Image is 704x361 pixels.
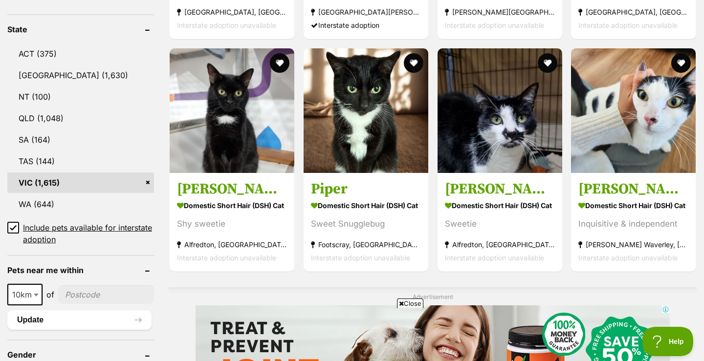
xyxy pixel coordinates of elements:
[311,180,421,198] h3: Piper
[7,172,154,193] a: VIC (1,615)
[177,238,287,251] strong: Alfredton, [GEOGRAPHIC_DATA]
[578,238,688,251] strong: [PERSON_NAME] Waverley, [GEOGRAPHIC_DATA]
[170,172,294,272] a: [PERSON_NAME] Domestic Short Hair (DSH) Cat Shy sweetie Alfredton, [GEOGRAPHIC_DATA] Interstate a...
[578,21,678,29] span: Interstate adoption unavailable
[311,238,421,251] strong: Footscray, [GEOGRAPHIC_DATA]
[7,350,154,359] header: Gender
[578,254,678,262] span: Interstate adoption unavailable
[177,254,276,262] span: Interstate adoption unavailable
[311,198,421,212] strong: Domestic Short Hair (DSH) Cat
[311,217,421,231] div: Sweet Snugglebug
[671,53,691,73] button: favourite
[7,86,154,107] a: NT (100)
[7,43,154,64] a: ACT (375)
[642,327,694,356] iframe: Help Scout Beacon - Open
[311,5,421,19] strong: [GEOGRAPHIC_DATA][PERSON_NAME][GEOGRAPHIC_DATA]
[578,217,688,231] div: Inquisitive & independent
[177,198,287,212] strong: Domestic Short Hair (DSH) Cat
[311,254,410,262] span: Interstate adoption unavailable
[177,217,287,231] div: Shy sweetie
[7,194,154,214] a: WA (644)
[58,285,154,304] input: postcode
[7,310,152,330] button: Update
[445,180,555,198] h3: [PERSON_NAME]
[404,53,423,73] button: favourite
[304,172,428,272] a: Piper Domestic Short Hair (DSH) Cat Sweet Snugglebug Footscray, [GEOGRAPHIC_DATA] Interstate adop...
[7,25,154,34] header: State
[397,298,423,308] span: Close
[578,5,688,19] strong: [GEOGRAPHIC_DATA], [GEOGRAPHIC_DATA]
[578,198,688,212] strong: Domestic Short Hair (DSH) Cat
[7,151,154,171] a: TAS (144)
[438,48,562,173] img: Becky - Domestic Short Hair (DSH) Cat
[46,289,54,300] span: of
[578,180,688,198] h3: [PERSON_NAME]
[445,21,544,29] span: Interstate adoption unavailable
[7,266,154,275] header: Pets near me within
[438,172,562,272] a: [PERSON_NAME] Domestic Short Hair (DSH) Cat Sweetie Alfredton, [GEOGRAPHIC_DATA] Interstate adopt...
[170,48,294,173] img: Samantha - Domestic Short Hair (DSH) Cat
[571,172,696,272] a: [PERSON_NAME] Domestic Short Hair (DSH) Cat Inquisitive & independent [PERSON_NAME] Waverley, [GE...
[174,312,530,356] iframe: Advertisement
[177,5,287,19] strong: [GEOGRAPHIC_DATA], [GEOGRAPHIC_DATA]
[177,180,287,198] h3: [PERSON_NAME]
[23,222,154,245] span: Include pets available for interstate adoption
[445,238,555,251] strong: Alfredton, [GEOGRAPHIC_DATA]
[177,21,276,29] span: Interstate adoption unavailable
[445,254,544,262] span: Interstate adoption unavailable
[445,198,555,212] strong: Domestic Short Hair (DSH) Cat
[7,129,154,150] a: SA (164)
[8,288,42,301] span: 10km
[311,19,421,32] div: Interstate adoption
[270,53,289,73] button: favourite
[304,48,428,173] img: Piper - Domestic Short Hair (DSH) Cat
[7,108,154,128] a: QLD (1,048)
[7,65,154,85] a: [GEOGRAPHIC_DATA] (1,630)
[445,5,555,19] strong: [PERSON_NAME][GEOGRAPHIC_DATA], [GEOGRAPHIC_DATA]
[571,48,696,173] img: Grace Kelly - Domestic Short Hair (DSH) Cat
[445,217,555,231] div: Sweetie
[537,53,557,73] button: favourite
[7,284,43,305] span: 10km
[7,222,154,245] a: Include pets available for interstate adoption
